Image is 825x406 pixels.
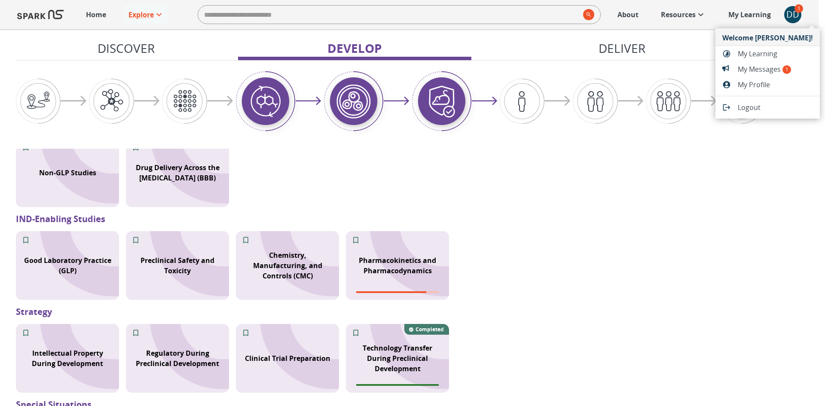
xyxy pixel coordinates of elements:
[782,65,791,74] span: 1
[715,28,820,46] li: Welcome [PERSON_NAME]!
[738,64,813,74] span: My Messages
[738,102,813,113] span: Logout
[738,49,813,59] span: My Learning
[738,79,813,90] span: My Profile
